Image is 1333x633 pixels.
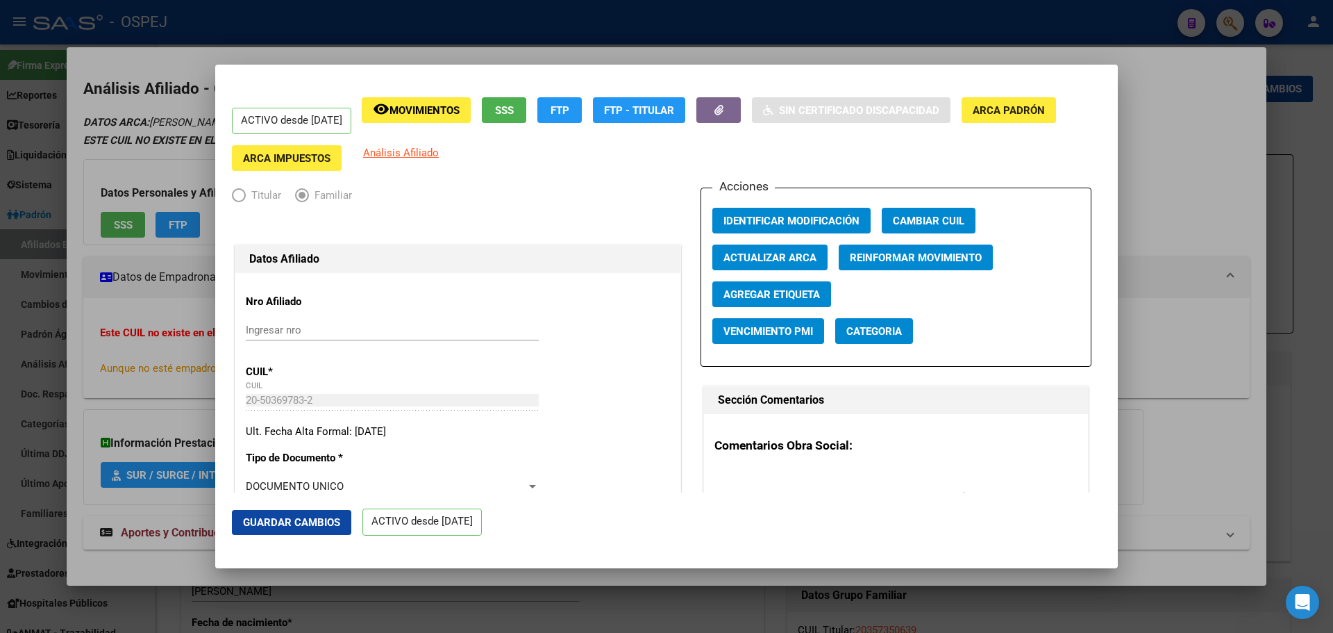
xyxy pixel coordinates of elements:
button: Movimientos [362,97,471,123]
button: Cambiar CUIL [882,208,975,233]
span: SSS [495,104,514,117]
p: CUIL [246,364,373,380]
button: Guardar Cambios [232,510,351,535]
mat-radio-group: Elija una opción [232,192,366,204]
span: Agregar Etiqueta [723,288,820,301]
p: Nro Afiliado [246,294,373,310]
span: Identificar Modificación [723,215,860,227]
h1: Datos Afiliado [249,251,666,268]
div: Open Intercom Messenger [1286,586,1319,619]
span: Actualizar ARCA [723,252,816,264]
p: Tipo de Documento * [246,450,373,466]
button: FTP [537,97,582,123]
button: ARCA Padrón [962,97,1056,123]
span: Categoria [846,325,902,338]
button: Categoria [835,318,913,344]
span: Titular [246,188,281,204]
span: ARCA Impuestos [243,152,330,165]
span: Cambiar CUIL [893,215,964,227]
button: ARCA Impuestos [232,145,342,171]
span: ARCA Padrón [973,104,1045,117]
span: Análisis Afiliado [363,147,439,159]
h3: Acciones [712,177,775,195]
h3: Comentarios Obra Social: [714,436,1078,454]
span: Familiar [309,188,352,204]
span: FTP [551,104,569,117]
button: SSS [482,97,526,123]
span: Vencimiento PMI [723,325,813,338]
button: Agregar Etiqueta [712,281,831,307]
span: Guardar Cambios [243,516,340,529]
button: Vencimiento PMI [712,318,824,344]
span: FTP - Titular [604,104,674,117]
p: ACTIVO desde [DATE] [362,509,482,536]
span: Reinformar Movimiento [850,252,982,264]
h1: Sección Comentarios [718,392,1074,409]
button: Identificar Modificación [712,208,871,233]
span: Movimientos [389,104,460,117]
button: Reinformar Movimiento [839,245,993,270]
button: Actualizar ARCA [712,245,828,270]
mat-icon: remove_red_eye [373,101,389,117]
span: DOCUMENTO UNICO [246,480,344,493]
p: ACTIVO desde [DATE] [232,108,351,135]
button: FTP - Titular [593,97,685,123]
div: Ult. Fecha Alta Formal: [DATE] [246,424,670,440]
button: Sin Certificado Discapacidad [752,97,950,123]
span: Sin Certificado Discapacidad [779,104,939,117]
